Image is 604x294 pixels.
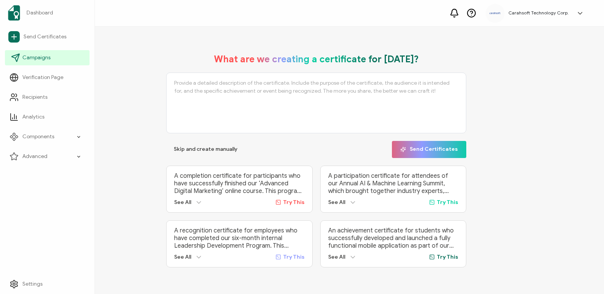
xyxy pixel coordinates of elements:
span: Try This [437,199,458,205]
h1: What are we creating a certificate for [DATE]? [214,54,419,65]
span: Recipients [22,93,47,101]
span: See All [328,254,345,260]
span: Dashboard [27,9,53,17]
span: See All [174,254,191,260]
span: Advanced [22,153,47,160]
span: Campaigns [22,54,50,62]
p: An achievement certificate for students who successfully developed and launched a fully functiona... [328,227,458,250]
img: a9ee5910-6a38-4b3f-8289-cffb42fa798b.svg [489,12,501,14]
span: Send Certificates [400,147,458,152]
button: Skip and create manually [166,141,245,158]
img: sertifier-logomark-colored.svg [8,5,20,21]
span: Settings [22,280,42,288]
p: A recognition certificate for employees who have completed our six-month internal Leadership Deve... [174,227,304,250]
span: Try This [283,199,305,205]
button: Send Certificates [392,141,466,158]
span: See All [328,199,345,205]
iframe: Chat Widget [566,258,604,294]
span: Components [22,133,54,141]
a: Settings [5,277,90,292]
a: Analytics [5,109,90,125]
span: Try This [437,254,458,260]
span: Analytics [22,113,44,121]
span: Skip and create manually [174,147,238,152]
span: Verification Page [22,74,63,81]
a: Campaigns [5,50,90,65]
a: Recipients [5,90,90,105]
h5: Carahsoft Technology Corp. [508,10,569,16]
p: A participation certificate for attendees of our Annual AI & Machine Learning Summit, which broug... [328,172,458,195]
a: Dashboard [5,2,90,24]
span: Send Certificates [24,33,66,41]
span: See All [174,199,191,205]
a: Send Certificates [5,28,90,46]
a: Verification Page [5,70,90,85]
span: Try This [283,254,305,260]
p: A completion certificate for participants who have successfully finished our ‘Advanced Digital Ma... [174,172,304,195]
